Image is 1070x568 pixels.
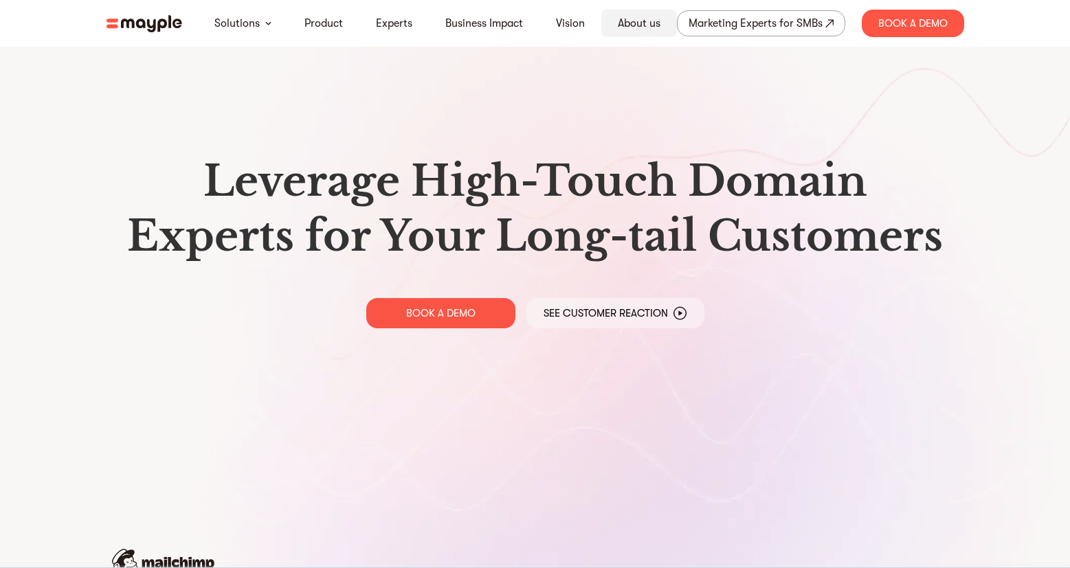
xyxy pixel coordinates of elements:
a: About us [618,15,660,32]
a: Solutions [214,15,260,32]
div: Book A Demo [862,10,964,37]
p: See Customer Reaction [544,306,668,320]
a: Vision [556,15,585,32]
a: Product [304,15,343,32]
a: BOOK A DEMO [366,298,515,328]
a: See Customer Reaction [526,298,704,328]
a: Experts [376,15,412,32]
div: Marketing Experts for SMBs [689,14,823,33]
a: Marketing Experts for SMBs [677,10,845,36]
iframe: Chat Widget [823,409,1070,568]
img: mayple-logo [107,15,182,32]
img: arrow-down [265,21,271,25]
h1: Leverage High-Touch Domain Experts for Your Long-tail Customers [118,154,953,264]
a: Business Impact [445,15,523,32]
p: BOOK A DEMO [406,306,476,320]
